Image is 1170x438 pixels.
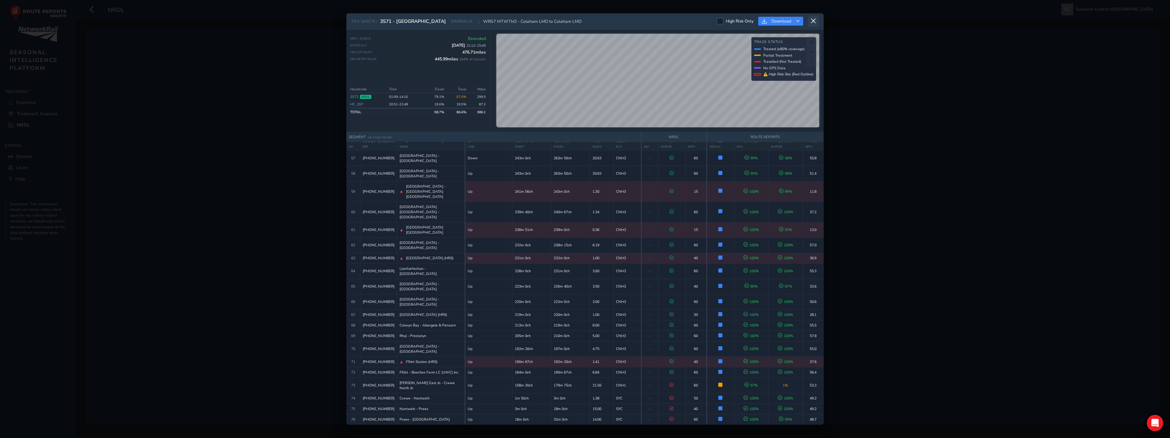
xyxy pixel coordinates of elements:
td: 60 [686,263,707,279]
span: 62 [351,243,355,248]
td: Up [465,393,512,404]
span: 100 % [778,396,793,401]
td: 192m 20ch [551,356,590,367]
td: Up [465,237,512,253]
td: 179m 75ch [551,378,590,393]
td: 67.0% [446,93,468,101]
span: 476.71 miles [462,49,486,55]
td: 3m 0ch [551,393,590,404]
td: Up [465,166,512,181]
span: 100 % [744,209,759,215]
td: CNH3 [613,331,641,341]
td: 1.30 [590,181,613,202]
td: 36.9 [803,253,824,263]
canvas: Map [496,34,819,127]
td: CNH3 [613,320,641,331]
td: [PHONE_NUMBER] [360,367,397,378]
th: FINISH [551,142,590,151]
td: 231m 0ch [512,253,551,263]
span: — [648,333,651,338]
span: 97 % [745,383,758,388]
span: 98 % [779,156,792,161]
td: 01:09 - 14:16 [387,93,424,101]
td: Up [465,404,512,414]
span: [GEOGRAPHIC_DATA] - [GEOGRAPHIC_DATA] [400,297,463,307]
span: 100 % [778,359,793,364]
span: 100 % [744,299,759,304]
td: 37.2 [803,202,824,222]
span: ▲ [400,189,404,194]
td: 6.00 [590,320,613,331]
td: Down [465,150,512,166]
th: REF [360,142,397,151]
td: [PHONE_NUMBER] [360,222,397,237]
td: 6.84 [590,367,613,378]
th: NO. [346,142,360,151]
th: MPH [686,142,707,151]
td: [PHONE_NUMBER] [360,279,397,294]
td: CNH3 [613,202,641,222]
th: Treat [446,86,468,93]
span: [DATE] [452,43,486,48]
td: 18m 0ch [551,404,590,414]
th: MILES [590,142,613,151]
span: — [648,323,651,328]
span: — [648,359,651,364]
span: Geometry Miles [350,57,377,61]
span: — [648,255,651,261]
td: [PHONE_NUMBER] [360,356,397,367]
td: 238m 15ch [551,237,590,253]
td: 21.56 [590,378,613,393]
td: 60 [686,378,707,393]
th: NAME [397,142,465,151]
span: 66 [351,299,355,304]
span: NROL Status [350,36,371,41]
span: 98 % [779,171,792,176]
th: START [512,142,551,151]
td: 60 [686,341,707,356]
td: 243m 0ch [551,181,590,202]
td: 56.4 [803,367,824,378]
span: Fflint Station (HRS) [406,359,437,364]
td: 33.6 [803,279,824,294]
td: 0.36 [590,222,613,237]
td: 231m 0ch [551,263,590,279]
th: MPH [803,142,824,151]
td: SYC [613,404,641,414]
td: 60 [686,294,707,309]
span: Crewe - Nantwich [400,396,430,401]
td: 5.00 [590,331,613,341]
span: — [648,243,651,248]
td: 60 [686,237,707,253]
span: 100 % [744,189,759,194]
td: Up [465,309,512,320]
span: 70 [351,346,355,351]
td: 3m 0ch [512,404,551,414]
td: 1.41 [590,356,613,367]
span: 100 % [778,312,793,317]
td: Up [465,331,512,341]
span: 58 [351,171,355,176]
td: [PHONE_NUMBER] [360,404,397,414]
span: ⚠ High Risk Site (Red Outline) [763,72,813,77]
span: 100 % [744,323,759,328]
td: CNH3 [613,341,641,356]
span: 93 % [779,227,792,232]
td: CNH3 [613,237,641,253]
span: 100 % [744,227,759,232]
td: 243m 0ch [512,166,551,181]
td: 220m 0ch [551,309,590,320]
td: 4.75 [590,341,613,356]
th: WATER [658,142,686,151]
td: 13.0 [803,222,824,237]
span: 1 % [783,383,788,388]
td: 53.3 [803,378,824,393]
span: 100 % [778,243,793,248]
td: 1.00 [590,309,613,320]
span: [GEOGRAPHIC_DATA] [GEOGRAPHIC_DATA] - [GEOGRAPHIC_DATA] [400,204,463,220]
td: [PHONE_NUMBER] [360,237,397,253]
td: [PHONE_NUMBER] [360,181,397,202]
td: CNH3 [613,253,641,263]
span: [GEOGRAPHIC_DATA] (HRS) [400,312,447,317]
td: 6.19 [590,237,613,253]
